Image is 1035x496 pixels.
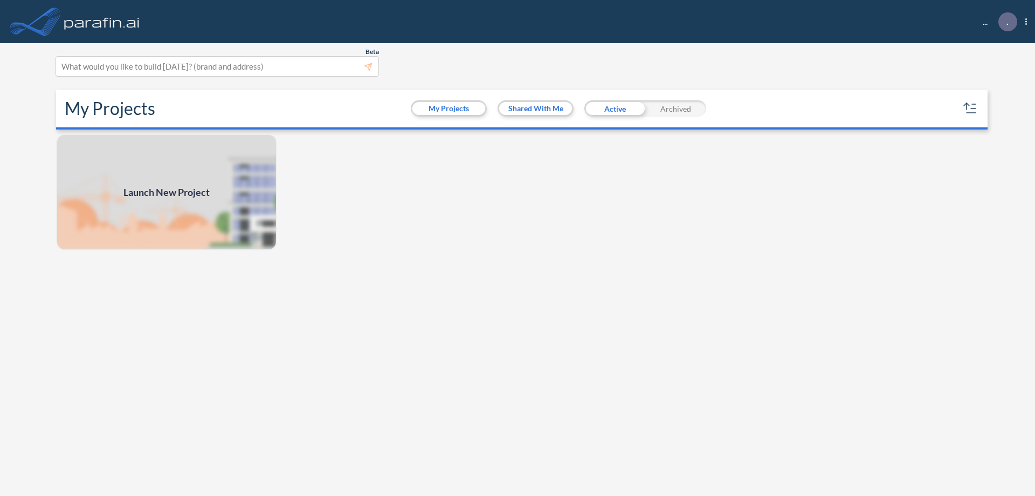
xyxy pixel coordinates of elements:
[56,134,277,250] a: Launch New Project
[645,100,706,117] div: Archived
[499,102,572,115] button: Shared With Me
[365,47,379,56] span: Beta
[412,102,485,115] button: My Projects
[967,12,1027,31] div: ...
[56,134,277,250] img: add
[584,100,645,117] div: Active
[62,11,142,32] img: logo
[962,100,979,117] button: sort
[1006,17,1009,26] p: .
[123,185,210,200] span: Launch New Project
[65,98,155,119] h2: My Projects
